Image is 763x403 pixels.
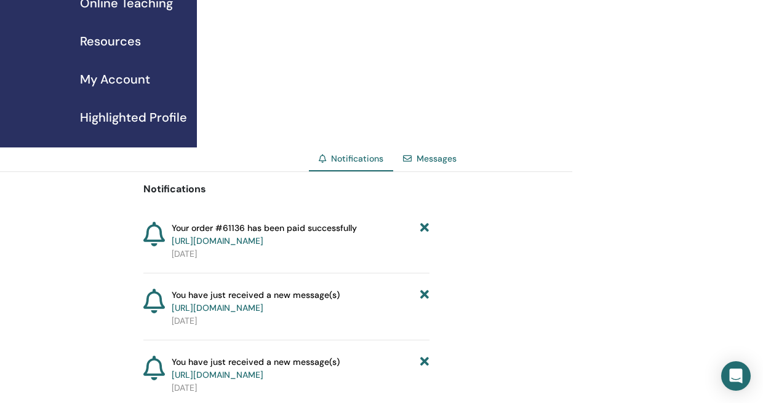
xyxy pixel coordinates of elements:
span: You have just received a new message(s) [172,289,340,315]
span: My Account [80,70,150,88]
p: [DATE] [172,381,429,394]
span: Resources [80,32,141,50]
a: [URL][DOMAIN_NAME] [172,302,263,313]
p: [DATE] [172,248,429,260]
span: Highlighted Profile [80,108,187,127]
span: Notifications [331,153,383,164]
p: Notifications [143,182,429,197]
p: [DATE] [172,315,429,327]
span: Your order #61136 has been paid successfully [172,222,357,248]
a: [URL][DOMAIN_NAME] [172,369,263,380]
a: Messages [417,153,457,164]
div: Open Intercom Messenger [721,361,751,391]
span: You have just received a new message(s) [172,356,340,381]
a: [URL][DOMAIN_NAME] [172,235,263,246]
